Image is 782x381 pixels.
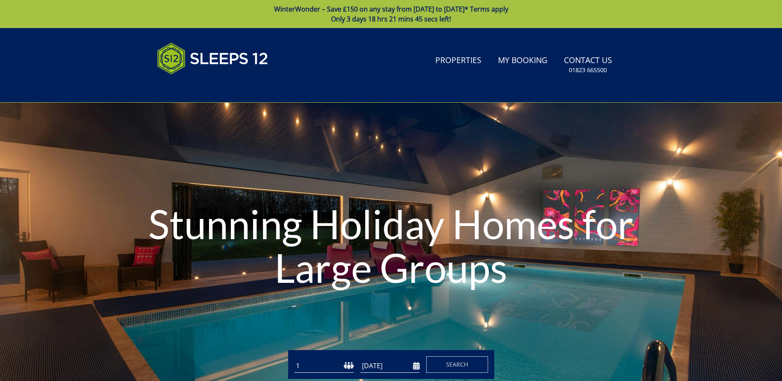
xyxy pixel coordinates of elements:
[157,38,268,79] img: Sleeps 12
[426,356,488,373] button: Search
[331,14,451,24] span: Only 3 days 18 hrs 21 mins 45 secs left!
[153,84,240,91] iframe: Customer reviews powered by Trustpilot
[117,186,665,306] h1: Stunning Holiday Homes for Large Groups
[432,52,485,70] a: Properties
[561,52,615,78] a: Contact Us01823 665500
[495,52,551,70] a: My Booking
[446,360,468,368] span: Search
[360,359,420,373] input: Arrival Date
[569,66,607,74] small: 01823 665500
